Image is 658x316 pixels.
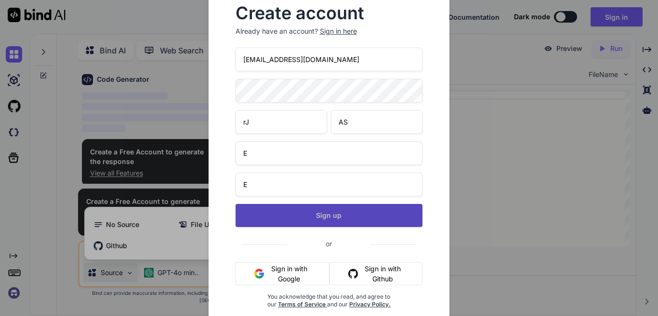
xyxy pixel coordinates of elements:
[236,262,330,285] button: Sign in with Google
[329,262,422,285] button: Sign in with Github
[236,26,423,36] p: Already have an account?
[348,269,358,278] img: github
[349,301,391,308] a: Privacy Policy.
[236,173,423,196] input: Company website
[236,141,423,165] input: Your company name
[236,110,327,134] input: First Name
[236,48,423,71] input: Email
[254,269,264,278] img: google
[320,26,357,36] div: Sign in here
[236,5,423,21] h2: Create account
[278,301,327,308] a: Terms of Service
[236,204,423,227] button: Sign up
[287,232,370,255] span: or
[331,110,422,134] input: Last Name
